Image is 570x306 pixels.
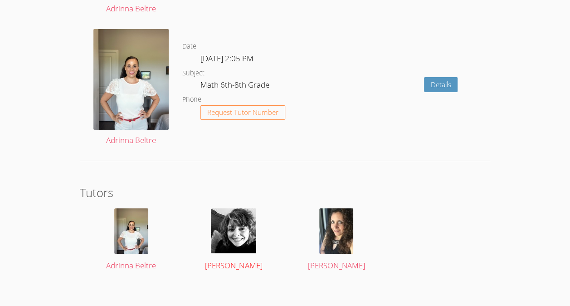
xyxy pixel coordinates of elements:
span: [PERSON_NAME] [308,260,365,271]
button: Request Tutor Number [200,105,285,120]
h2: Tutors [80,184,490,201]
span: Request Tutor Number [207,109,278,116]
img: avatar.png [319,208,353,254]
dt: Subject [182,68,205,79]
dt: Date [182,41,196,52]
img: IMG_9685.jpeg [114,208,148,254]
a: [PERSON_NAME] [293,208,380,272]
a: [PERSON_NAME] [190,208,277,272]
img: avatar.png [211,208,256,253]
span: [PERSON_NAME] [205,260,262,271]
img: IMG_9685.jpeg [93,29,169,130]
dt: Phone [182,94,201,105]
a: Details [424,77,458,92]
span: Adrinna Beltre [106,260,156,271]
a: Adrinna Beltre [88,208,174,272]
a: Adrinna Beltre [93,29,169,147]
span: [DATE] 2:05 PM [200,53,253,64]
dd: Math 6th-8th Grade [200,79,271,94]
